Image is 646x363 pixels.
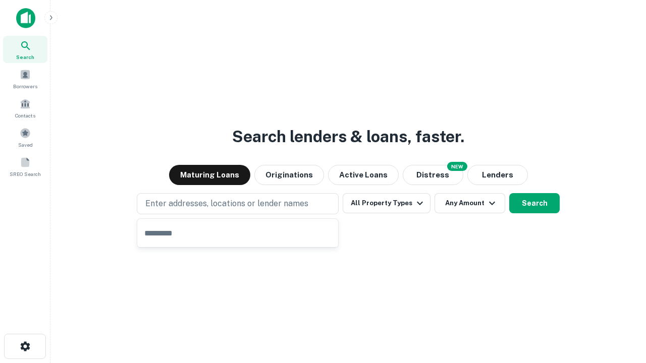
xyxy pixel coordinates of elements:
span: Contacts [15,111,35,119]
iframe: Chat Widget [596,282,646,331]
a: Borrowers [3,65,47,92]
a: Contacts [3,94,47,122]
button: Originations [254,165,324,185]
a: Saved [3,124,47,151]
button: Search distressed loans with lien and other non-mortgage details. [403,165,463,185]
h3: Search lenders & loans, faster. [232,125,464,149]
span: Saved [18,141,33,149]
img: capitalize-icon.png [16,8,35,28]
button: Active Loans [328,165,399,185]
button: All Property Types [343,193,430,213]
a: Search [3,36,47,63]
div: NEW [447,162,467,171]
button: Maturing Loans [169,165,250,185]
button: Any Amount [435,193,505,213]
span: Borrowers [13,82,37,90]
span: SREO Search [10,170,41,178]
button: Lenders [467,165,528,185]
button: Search [509,193,560,213]
button: Enter addresses, locations or lender names [137,193,339,214]
span: Search [16,53,34,61]
p: Enter addresses, locations or lender names [145,198,308,210]
a: SREO Search [3,153,47,180]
